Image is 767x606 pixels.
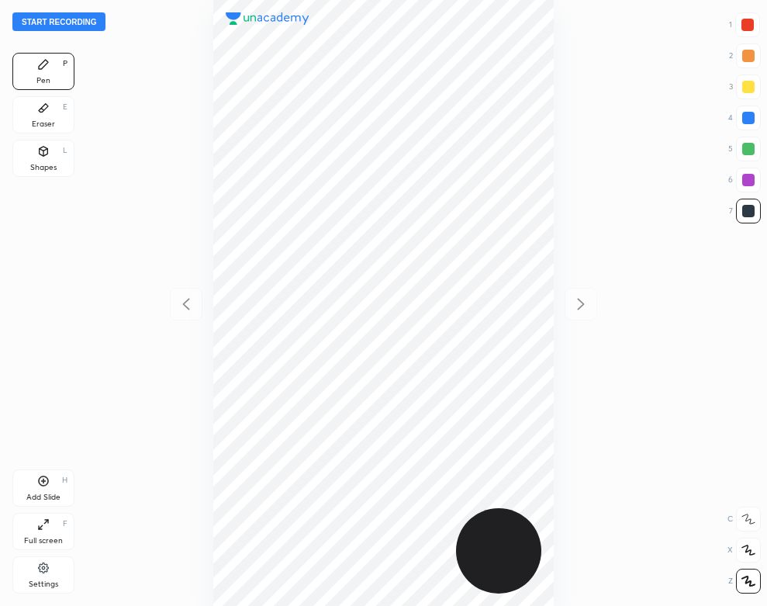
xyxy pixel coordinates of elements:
div: Settings [29,580,58,588]
div: X [727,538,761,563]
div: 5 [728,137,761,161]
div: Add Slide [26,493,60,501]
img: logo.38c385cc.svg [226,12,309,25]
div: 6 [728,168,761,192]
div: C [727,507,761,532]
div: E [63,103,67,111]
button: Start recording [12,12,105,31]
div: P [63,60,67,68]
div: F [63,520,67,528]
div: Full screen [24,537,63,545]
div: Eraser [32,120,55,128]
div: 4 [728,106,761,130]
div: 7 [729,199,761,223]
div: Pen [36,77,50,85]
div: L [63,147,67,154]
div: H [62,476,67,484]
div: 1 [729,12,760,37]
div: 2 [729,43,761,68]
div: 3 [729,74,761,99]
div: Z [728,569,761,594]
div: Shapes [30,164,57,171]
